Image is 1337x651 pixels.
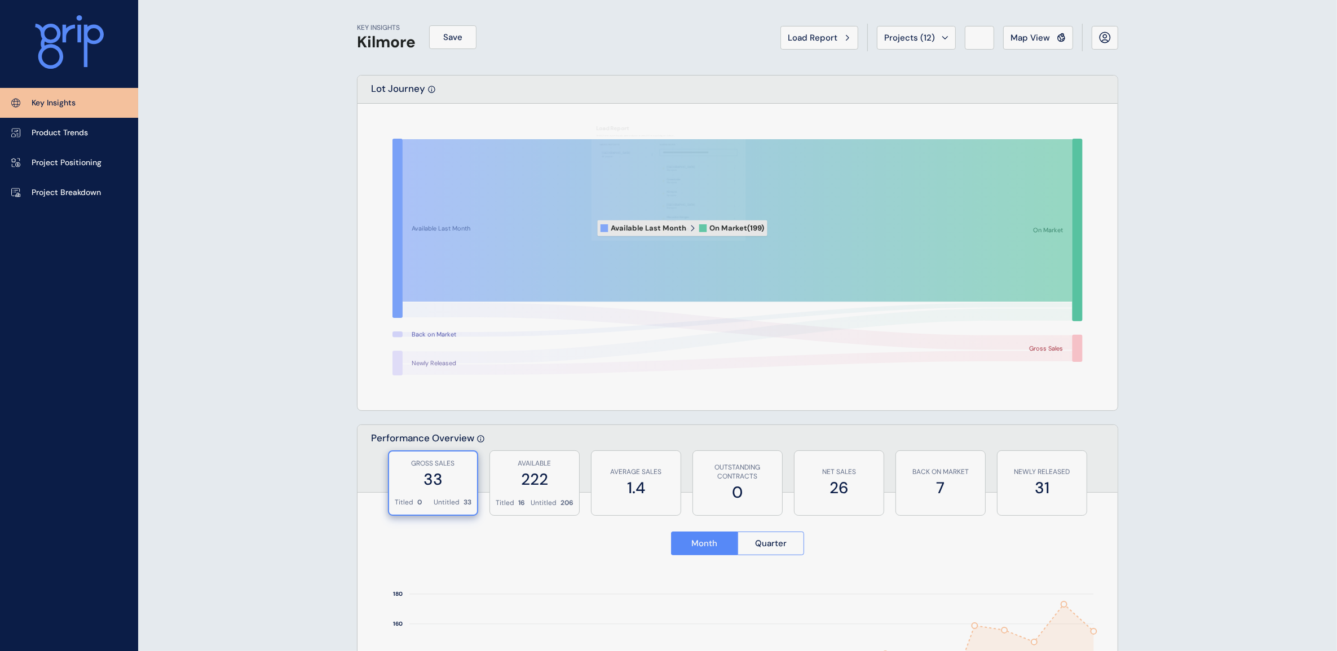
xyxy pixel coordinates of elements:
[699,463,776,482] p: OUTSTANDING CONTRACTS
[1003,467,1081,477] p: NEWLY RELEASED
[518,498,525,508] p: 16
[597,467,675,477] p: AVERAGE SALES
[357,23,416,33] p: KEY INSIGHTS
[884,32,935,43] span: Projects ( 12 )
[788,32,837,43] span: Load Report
[32,187,101,198] p: Project Breakdown
[496,459,573,468] p: AVAILABLE
[32,157,102,169] p: Project Positioning
[1003,26,1073,50] button: Map View
[496,498,514,508] p: Titled
[395,468,471,490] label: 33
[800,477,878,499] label: 26
[395,498,413,507] p: Titled
[429,25,476,49] button: Save
[32,98,76,109] p: Key Insights
[371,82,425,103] p: Lot Journey
[371,432,474,492] p: Performance Overview
[671,532,738,555] button: Month
[393,591,403,598] text: 180
[561,498,573,508] p: 206
[417,498,422,507] p: 0
[755,538,787,549] span: Quarter
[434,498,460,507] p: Untitled
[531,498,557,508] p: Untitled
[1003,477,1081,499] label: 31
[691,538,717,549] span: Month
[902,477,979,499] label: 7
[395,459,471,468] p: GROSS SALES
[780,26,858,50] button: Load Report
[902,467,979,477] p: BACK ON MARKET
[32,127,88,139] p: Product Trends
[443,32,462,43] span: Save
[393,621,403,628] text: 160
[357,33,416,52] h1: Kilmore
[877,26,956,50] button: Projects (12)
[597,477,675,499] label: 1.4
[464,498,471,507] p: 33
[1011,32,1050,43] span: Map View
[496,468,573,490] label: 222
[738,532,805,555] button: Quarter
[699,481,776,503] label: 0
[800,467,878,477] p: NET SALES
